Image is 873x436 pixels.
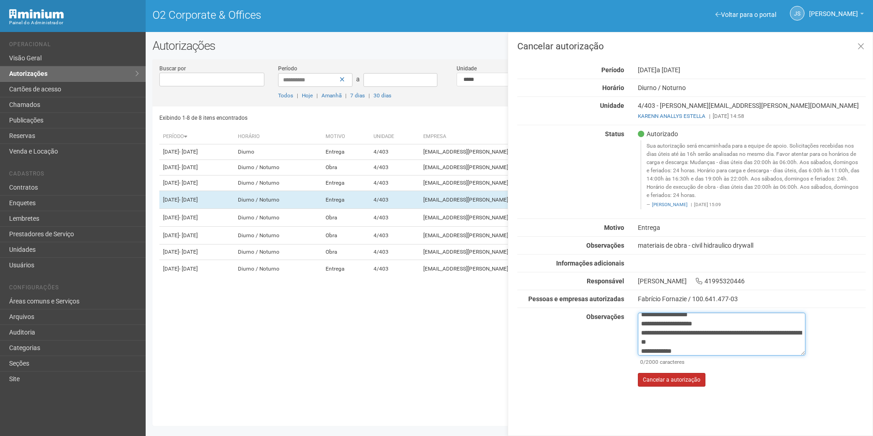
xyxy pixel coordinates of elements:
td: Obra [322,227,370,245]
li: Cadastros [9,170,139,180]
a: [PERSON_NAME] [809,11,864,19]
div: Diurno / Noturno [631,84,873,92]
div: Entrega [631,223,873,232]
th: Unidade [370,129,420,144]
th: Período [159,129,235,144]
td: [EMAIL_ADDRESS][PERSON_NAME][DOMAIN_NAME] [420,144,657,160]
span: - [DATE] [179,232,198,239]
a: [PERSON_NAME] [652,202,688,207]
span: - [DATE] [179,197,198,203]
td: Diurno / Noturno [234,191,321,209]
strong: Observações [586,242,624,249]
span: - [DATE] [179,164,198,170]
span: a [DATE] [657,66,680,74]
strong: Horário [602,84,624,91]
strong: Observações [586,313,624,320]
strong: Período [601,66,624,74]
span: | [709,113,710,119]
span: | [316,92,318,99]
td: Obra [322,245,370,260]
label: Unidade [457,64,477,73]
td: Entrega [322,175,370,191]
div: /2000 caracteres [640,358,803,366]
td: [DATE] [159,160,235,175]
li: Operacional [9,41,139,51]
strong: Status [605,130,624,138]
th: Horário [234,129,321,144]
td: [DATE] [159,144,235,160]
td: [EMAIL_ADDRESS][PERSON_NAME][DOMAIN_NAME] [420,191,657,209]
th: Motivo [322,129,370,144]
a: Todos [278,92,293,99]
span: - [DATE] [179,266,198,272]
td: [DATE] [159,209,235,227]
td: Diurno / Noturno [234,160,321,175]
td: Obra [322,209,370,227]
h3: Cancelar autorização [517,42,866,51]
a: KARENN ANALLYS ESTELLA [638,113,705,119]
a: 30 dias [373,92,391,99]
span: Jeferson Souza [809,1,858,17]
button: Cancelar a autorização [638,373,705,387]
td: 4/403 [370,260,420,278]
td: [EMAIL_ADDRESS][PERSON_NAME][DOMAIN_NAME] [420,209,657,227]
li: Configurações [9,284,139,294]
td: [DATE] [159,227,235,245]
td: Diurno / Noturno [234,175,321,191]
td: 4/403 [370,144,420,160]
footer: [DATE] 15:09 [647,202,861,208]
div: [DATE] 14:58 [638,112,866,120]
div: Painel do Administrador [9,19,139,27]
h2: Autorizações [153,39,866,53]
strong: Motivo [604,224,624,231]
td: 4/403 [370,175,420,191]
span: | [691,202,692,207]
span: - [DATE] [179,180,198,186]
td: Entrega [322,191,370,209]
strong: Informações adicionais [556,260,624,267]
h1: O2 Corporate & Offices [153,9,503,21]
td: [EMAIL_ADDRESS][PERSON_NAME][DOMAIN_NAME] [420,160,657,175]
td: 4/403 [370,245,420,260]
blockquote: Sua autorização será encaminhada para a equipe de apoio. Solicitações recebidas nos dias úteis at... [640,140,866,209]
td: 4/403 [370,160,420,175]
td: 4/403 [370,227,420,245]
td: 4/403 [370,209,420,227]
span: | [345,92,347,99]
td: [EMAIL_ADDRESS][PERSON_NAME][DOMAIN_NAME] [420,245,657,260]
td: Diurno / Noturno [234,260,321,278]
td: [DATE] [159,245,235,260]
span: | [297,92,298,99]
span: - [DATE] [179,249,198,255]
td: [DATE] [159,175,235,191]
div: [DATE] [631,66,873,74]
td: [EMAIL_ADDRESS][PERSON_NAME][DOMAIN_NAME] [420,227,657,245]
a: Hoje [302,92,313,99]
td: [EMAIL_ADDRESS][PERSON_NAME][DOMAIN_NAME] [420,260,657,278]
strong: Pessoas e empresas autorizadas [528,295,624,303]
span: Autorizado [638,130,678,138]
span: | [368,92,370,99]
div: materiais de obra - civil hidraulico drywall [631,241,873,250]
td: 4/403 [370,191,420,209]
th: Empresa [420,129,657,144]
a: 7 dias [350,92,365,99]
span: a [356,75,360,83]
img: Minium [9,9,64,19]
span: - [DATE] [179,214,198,221]
span: - [DATE] [179,149,198,155]
a: Voltar para o portal [715,11,776,18]
span: 0 [640,359,643,365]
label: Período [278,64,297,73]
div: 4/403 - [PERSON_NAME][EMAIL_ADDRESS][PERSON_NAME][DOMAIN_NAME] [631,101,873,120]
label: Buscar por [159,64,186,73]
strong: Responsável [587,277,624,285]
td: Diurno / Noturno [234,245,321,260]
td: Entrega [322,144,370,160]
a: JS [790,6,805,21]
td: [DATE] [159,260,235,278]
td: Diurno / Noturno [234,227,321,245]
div: [PERSON_NAME] 41995320446 [631,277,873,285]
td: [DATE] [159,191,235,209]
td: Diurno [234,144,321,160]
